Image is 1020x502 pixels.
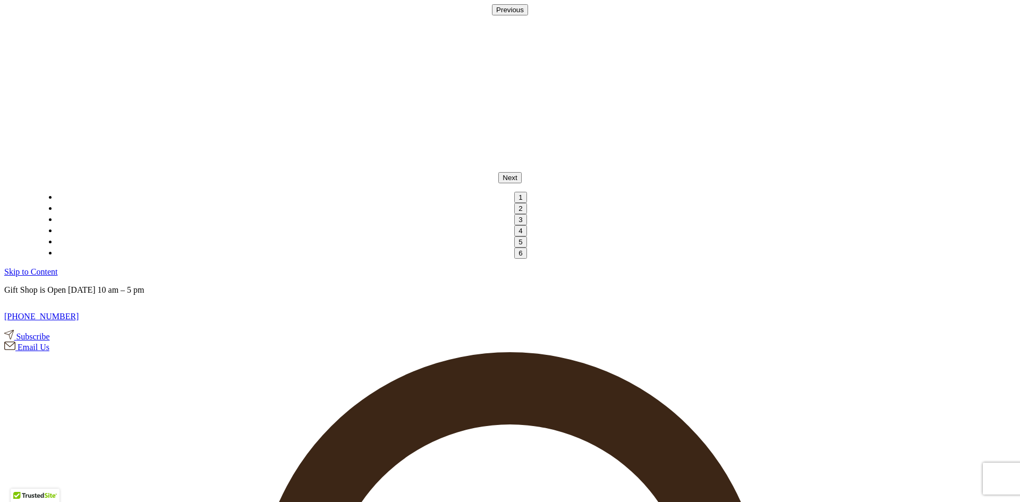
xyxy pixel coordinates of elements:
button: Previous [492,4,528,15]
button: 1 of 6 [514,192,526,203]
a: Subscribe [4,332,49,341]
button: 5 of 6 [514,236,526,248]
span: Subscribe [16,332,49,341]
button: Next [498,172,521,183]
button: 2 of 6 [514,203,526,214]
span: Email Us [18,343,49,352]
a: [PHONE_NUMBER] [4,312,79,321]
a: Skip to Content [4,267,57,276]
p: Gift Shop is Open [DATE] 10 am – 5 pm [4,285,1016,295]
button: 6 of 6 [514,248,526,259]
iframe: Launch Accessibility Center [8,464,38,494]
a: Email Us [4,343,49,352]
button: 4 of 6 [514,225,526,236]
button: 3 of 6 [514,214,526,225]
